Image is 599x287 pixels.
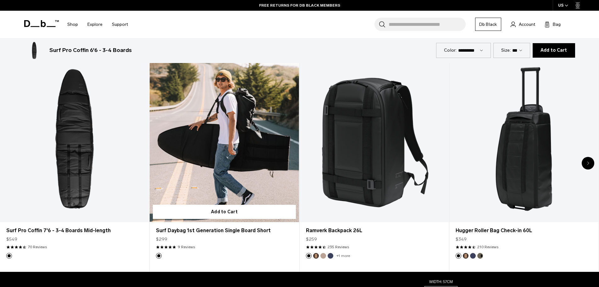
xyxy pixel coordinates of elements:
[6,253,12,259] button: Black Out
[156,227,292,234] a: Surf Daybag 1st Generation Single Board Short
[306,253,312,259] button: Black Out
[6,236,17,243] span: $549
[63,11,133,38] nav: Main Navigation
[456,253,461,259] button: Black Out
[477,253,483,259] button: Forest Green
[24,40,44,60] img: Surf Pro Coffin 6'6 - 3-4 Boards
[328,244,349,250] a: 235 reviews
[456,227,592,234] a: Hugger Roller Bag Check-in 60L
[156,253,162,259] button: Black Out
[475,18,501,31] a: Db Black
[582,157,594,169] div: Next slide
[470,253,476,259] button: Blue Hour
[336,254,350,258] a: +1 more
[306,236,317,243] span: $259
[449,56,598,222] a: Hugger Roller Bag Check-in 60L
[456,236,467,243] span: $349
[28,244,47,250] a: 70 reviews
[449,56,599,272] div: 4 / 8
[156,236,167,243] span: $299
[477,244,498,250] a: 210 reviews
[545,20,561,28] button: Bag
[6,227,143,234] a: Surf Pro Coffin 7'6 - 3-4 Boards Mid-length
[67,13,78,36] a: Shop
[178,244,195,250] a: 9 reviews
[328,253,333,259] button: Blue Hour
[153,205,296,219] button: Add to Cart
[533,43,575,58] button: Add to Cart
[259,3,340,8] a: FREE RETURNS FOR DB BLACK MEMBERS
[519,21,535,28] span: Account
[511,20,535,28] a: Account
[320,253,326,259] button: Fogbow Beige
[444,47,457,54] label: Color:
[300,56,449,222] a: Ramverk Backpack 26L
[49,46,132,55] h3: Surf Pro Coffin 6'6 - 3-4 Boards
[300,56,449,272] div: 3 / 8
[463,253,469,259] button: Espresso
[112,13,128,36] a: Support
[150,56,299,222] a: Surf Daybag 1st Generation Single Board Short
[501,47,511,54] label: Size:
[313,253,319,259] button: Espresso
[87,13,103,36] a: Explore
[150,56,299,272] div: 2 / 8
[306,227,442,234] a: Ramverk Backpack 26L
[541,48,567,53] span: Add to Cart
[553,21,561,28] span: Bag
